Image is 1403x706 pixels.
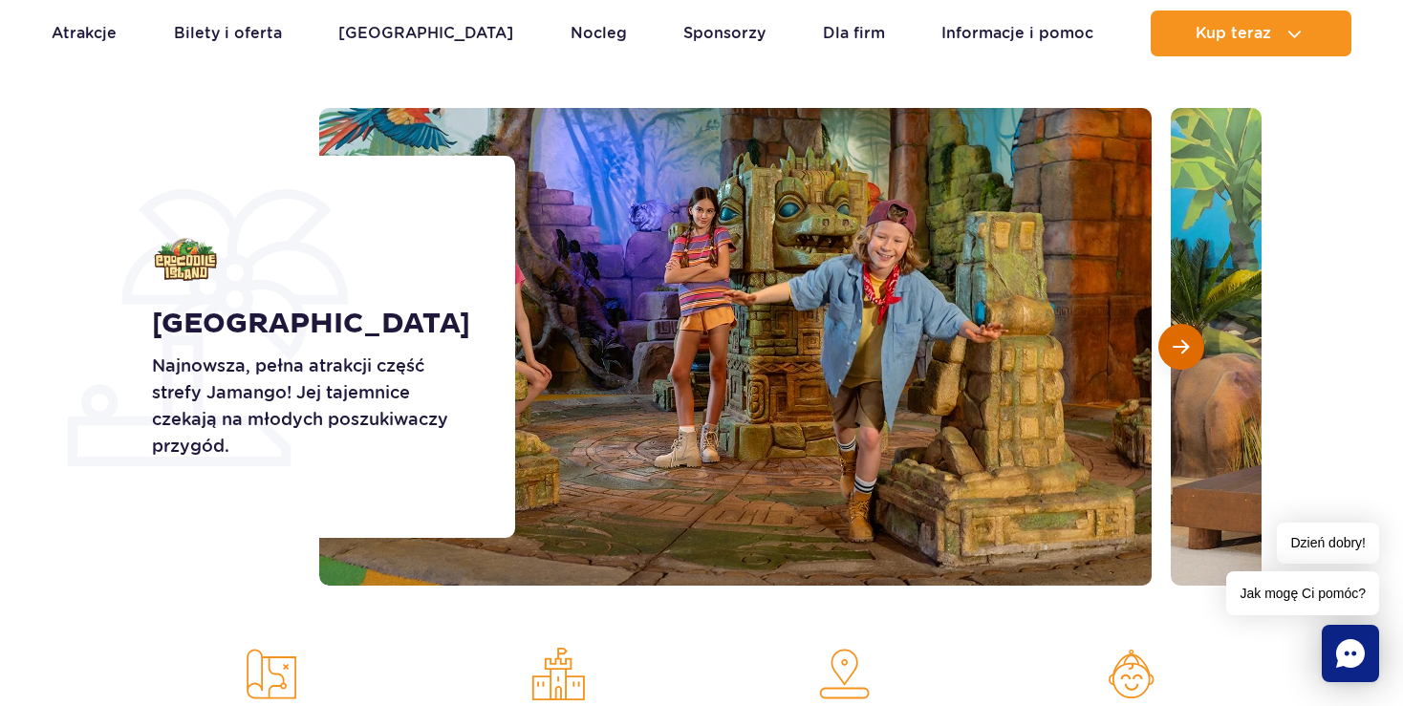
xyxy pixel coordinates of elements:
h1: [GEOGRAPHIC_DATA] [152,307,472,341]
a: Atrakcje [52,11,117,56]
a: [GEOGRAPHIC_DATA] [338,11,513,56]
span: Dzień dobry! [1277,523,1379,564]
a: Nocleg [571,11,627,56]
a: Dla firm [823,11,885,56]
a: Informacje i pomoc [941,11,1093,56]
a: Bilety i oferta [174,11,282,56]
span: Jak mogę Ci pomóc? [1226,571,1379,615]
span: Kup teraz [1196,25,1271,42]
div: Chat [1322,625,1379,682]
p: Najnowsza, pełna atrakcji część strefy Jamango! Jej tajemnice czekają na młodych poszukiwaczy prz... [152,353,472,460]
button: Następny slajd [1158,324,1204,370]
button: Kup teraz [1151,11,1351,56]
a: Sponsorzy [683,11,766,56]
